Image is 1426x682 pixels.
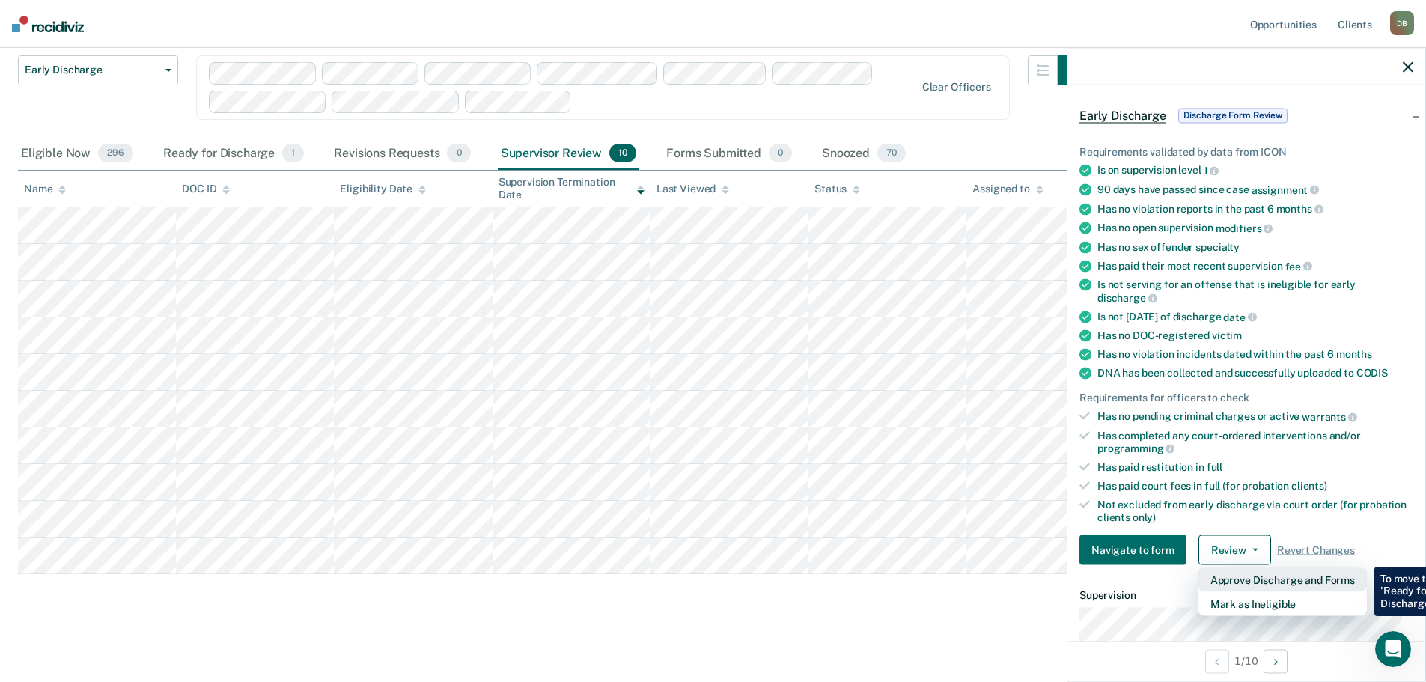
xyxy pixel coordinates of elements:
[1079,108,1166,123] span: Early Discharge
[1097,410,1413,424] div: Has no pending criminal charges or active
[1097,429,1413,454] div: Has completed any court-ordered interventions and/or
[1097,498,1413,523] div: Not excluded from early discharge via court order (for probation clients
[1097,292,1157,304] span: discharge
[1079,145,1413,158] div: Requirements validated by data from ICON
[819,138,909,171] div: Snoozed
[1356,367,1388,379] span: CODIS
[1276,203,1323,215] span: months
[1178,108,1288,123] span: Discharge Form Review
[656,183,729,195] div: Last Viewed
[922,81,991,94] div: Clear officers
[98,144,133,163] span: 296
[1264,649,1288,673] button: Next Opportunity
[1067,641,1425,681] div: 1 / 10
[1097,461,1413,474] div: Has paid restitution in
[160,138,307,171] div: Ready for Discharge
[1097,183,1413,197] div: 90 days have passed since case
[609,144,636,163] span: 10
[447,144,470,163] span: 0
[1302,411,1357,423] span: warrants
[25,64,159,76] span: Early Discharge
[1097,329,1413,342] div: Has no DOC-registered
[1079,392,1413,404] div: Requirements for officers to check
[1097,222,1413,235] div: Has no open supervision
[1195,240,1240,252] span: specialty
[1204,165,1219,177] span: 1
[340,183,426,195] div: Eligibility Date
[1079,535,1186,565] button: Navigate to form
[814,183,860,195] div: Status
[1079,589,1413,602] dt: Supervision
[282,144,304,163] span: 1
[1097,442,1174,454] span: programming
[1336,348,1372,360] span: months
[1097,240,1413,253] div: Has no sex offender
[1205,649,1229,673] button: Previous Opportunity
[18,138,136,171] div: Eligible Now
[331,138,473,171] div: Revisions Requests
[1097,259,1413,273] div: Has paid their most recent supervision
[1097,367,1413,380] div: DNA has been collected and successfully uploaded to
[1133,511,1156,523] span: only)
[1252,183,1319,195] span: assignment
[1198,535,1271,565] button: Review
[1097,278,1413,304] div: Is not serving for an offense that is ineligible for early
[1097,310,1413,323] div: Is not [DATE] of discharge
[1375,631,1411,667] iframe: Intercom live chat
[1198,568,1367,592] button: Approve Discharge and Forms
[663,138,795,171] div: Forms Submitted
[1223,311,1256,323] span: date
[499,176,645,201] div: Supervision Termination Date
[12,16,84,32] img: Recidiviz
[1097,164,1413,177] div: Is on supervision level
[769,144,792,163] span: 0
[1390,11,1414,35] div: D B
[1097,202,1413,216] div: Has no violation reports in the past 6
[1079,535,1192,565] a: Navigate to form link
[972,183,1043,195] div: Assigned to
[1285,260,1312,272] span: fee
[1207,461,1222,473] span: full
[1198,592,1367,616] button: Mark as Ineligible
[24,183,66,195] div: Name
[1212,329,1242,341] span: victim
[1277,544,1355,557] span: Revert Changes
[1216,222,1273,234] span: modifiers
[498,138,639,171] div: Supervisor Review
[1097,480,1413,493] div: Has paid court fees in full (for probation
[1097,348,1413,361] div: Has no violation incidents dated within the past 6
[1291,480,1327,492] span: clients)
[182,183,230,195] div: DOC ID
[877,144,906,163] span: 70
[1067,91,1425,139] div: Early DischargeDischarge Form Review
